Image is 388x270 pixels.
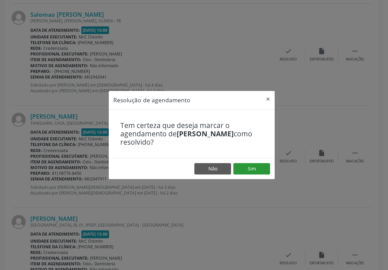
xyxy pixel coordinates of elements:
h5: Resolução de agendamento [113,96,190,104]
button: Sim [233,163,270,174]
button: Close [261,91,275,107]
b: [PERSON_NAME] [177,129,234,138]
button: Não [194,163,231,174]
h4: Tem certeza que deseja marcar o agendamento de como resolvido? [120,121,263,147]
